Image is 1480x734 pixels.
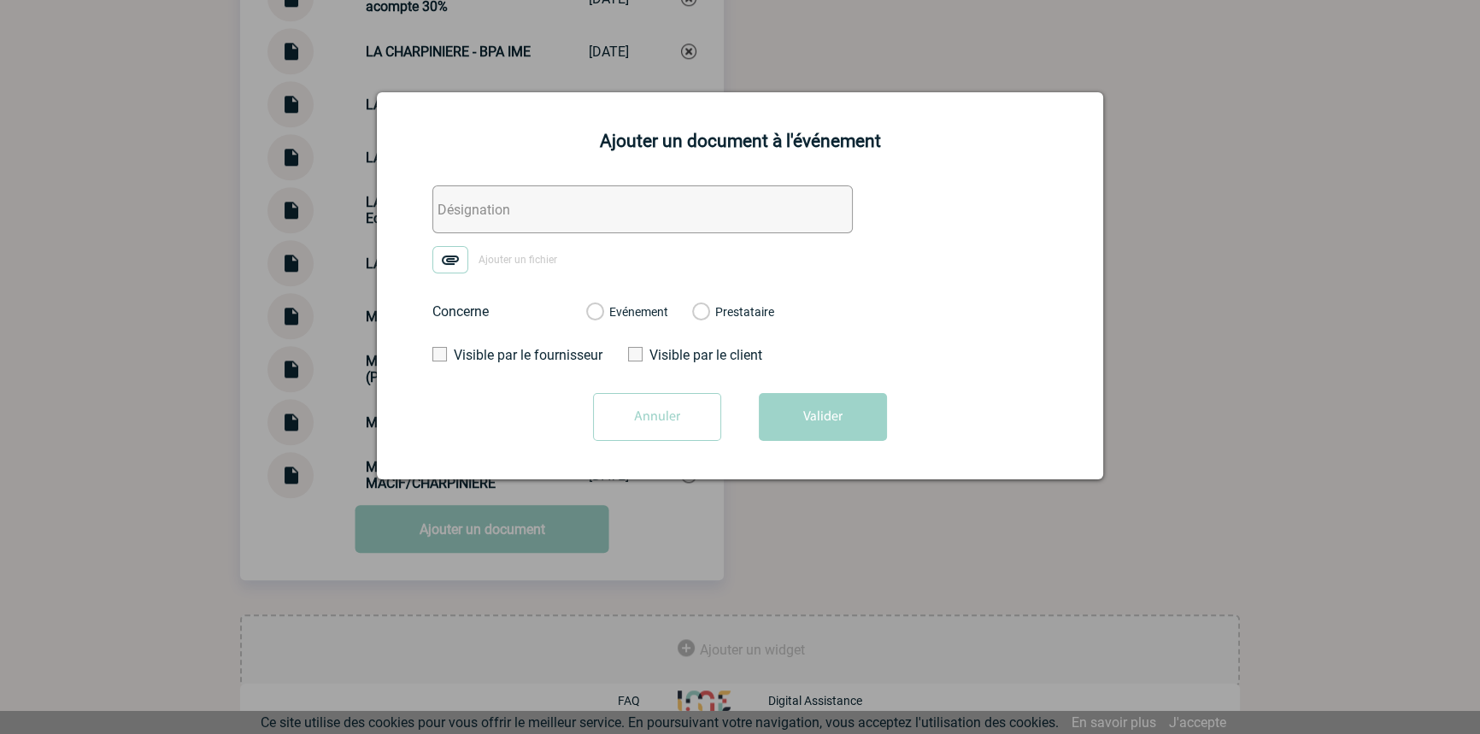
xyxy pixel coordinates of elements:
label: Concerne [432,303,569,320]
input: Annuler [593,393,721,441]
label: Evénement [586,305,602,320]
label: Prestataire [692,305,708,320]
span: Ajouter un fichier [479,254,557,266]
input: Désignation [432,185,853,233]
button: Valider [759,393,887,441]
h2: Ajouter un document à l'événement [398,131,1082,151]
label: Visible par le fournisseur [432,347,590,363]
label: Visible par le client [628,347,786,363]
